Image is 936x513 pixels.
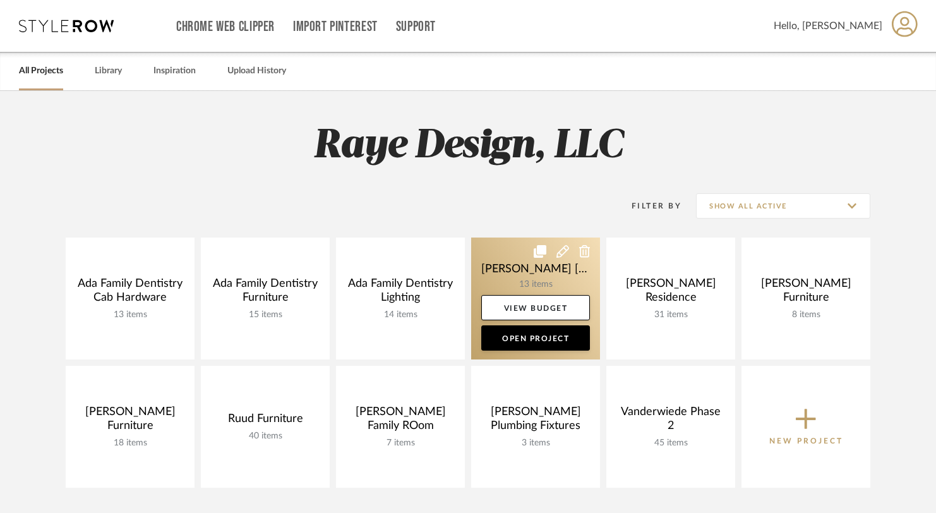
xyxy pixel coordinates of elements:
[616,438,725,449] div: 45 items
[19,63,63,80] a: All Projects
[616,405,725,438] div: Vanderwiede Phase 2
[346,277,455,310] div: Ada Family Dentistry Lighting
[13,123,923,170] h2: Raye Design, LLC
[481,438,590,449] div: 3 items
[346,310,455,320] div: 14 items
[481,325,590,351] a: Open Project
[615,200,681,212] div: Filter By
[774,18,882,33] span: Hello, [PERSON_NAME]
[211,277,320,310] div: Ada Family Dentistry Furniture
[769,435,843,447] p: New Project
[211,310,320,320] div: 15 items
[76,310,184,320] div: 13 items
[76,438,184,449] div: 18 items
[396,21,436,32] a: Support
[481,405,590,438] div: [PERSON_NAME] Plumbing Fixtures
[76,405,184,438] div: [PERSON_NAME] Furniture
[752,277,860,310] div: [PERSON_NAME] Furniture
[95,63,122,80] a: Library
[293,21,378,32] a: Import Pinterest
[227,63,286,80] a: Upload History
[176,21,275,32] a: Chrome Web Clipper
[153,63,196,80] a: Inspiration
[211,431,320,442] div: 40 items
[741,366,870,488] button: New Project
[752,310,860,320] div: 8 items
[346,405,455,438] div: [PERSON_NAME] Family ROom
[616,310,725,320] div: 31 items
[346,438,455,449] div: 7 items
[481,295,590,320] a: View Budget
[616,277,725,310] div: [PERSON_NAME] Residence
[211,412,320,431] div: Ruud Furniture
[76,277,184,310] div: Ada Family Dentistry Cab Hardware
